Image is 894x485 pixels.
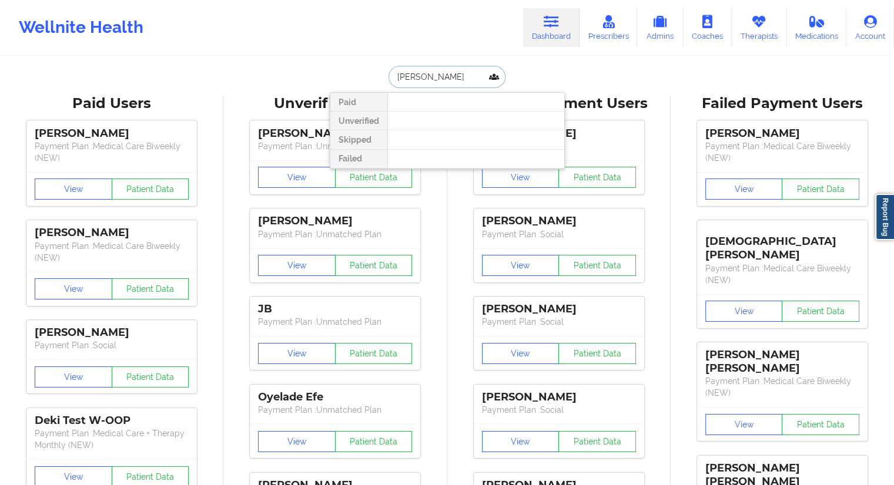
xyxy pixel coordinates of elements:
[232,95,438,113] div: Unverified Users
[705,262,859,286] p: Payment Plan : Medical Care Biweekly (NEW)
[35,240,189,264] p: Payment Plan : Medical Care Biweekly (NEW)
[112,278,189,299] button: Patient Data
[330,112,387,130] div: Unverified
[330,93,387,112] div: Paid
[335,343,413,364] button: Patient Data
[482,390,636,404] div: [PERSON_NAME]
[35,414,189,427] div: Deki Test W-OOP
[558,431,636,452] button: Patient Data
[258,390,412,404] div: Oyelade Efe
[258,302,412,316] div: JB
[8,95,215,113] div: Paid Users
[782,301,859,322] button: Patient Data
[335,255,413,276] button: Patient Data
[705,348,859,375] div: [PERSON_NAME] [PERSON_NAME]
[482,404,636,416] p: Payment Plan : Social
[258,214,412,228] div: [PERSON_NAME]
[112,178,189,200] button: Patient Data
[705,226,859,262] div: [DEMOGRAPHIC_DATA][PERSON_NAME]
[112,366,189,388] button: Patient Data
[35,278,112,299] button: View
[35,339,189,351] p: Payment Plan : Social
[35,140,189,164] p: Payment Plan : Medical Care Biweekly (NEW)
[258,140,412,152] p: Payment Plan : Unmatched Plan
[35,326,189,339] div: [PERSON_NAME]
[482,316,636,328] p: Payment Plan : Social
[482,302,636,316] div: [PERSON_NAME]
[523,8,580,47] a: Dashboard
[258,316,412,328] p: Payment Plan : Unmatched Plan
[258,228,412,240] p: Payment Plan : Unmatched Plan
[482,214,636,228] div: [PERSON_NAME]
[875,194,894,240] a: Report Bug
[705,140,859,164] p: Payment Plan : Medical Care Biweekly (NEW)
[705,127,859,140] div: [PERSON_NAME]
[705,414,783,435] button: View
[705,178,783,200] button: View
[330,150,387,169] div: Failed
[258,404,412,416] p: Payment Plan : Unmatched Plan
[782,178,859,200] button: Patient Data
[482,228,636,240] p: Payment Plan : Social
[258,255,336,276] button: View
[683,8,732,47] a: Coaches
[482,255,560,276] button: View
[786,8,847,47] a: Medications
[35,366,112,388] button: View
[558,167,636,188] button: Patient Data
[558,343,636,364] button: Patient Data
[482,343,560,364] button: View
[637,8,683,47] a: Admins
[335,431,413,452] button: Patient Data
[705,375,859,399] p: Payment Plan : Medical Care Biweekly (NEW)
[558,255,636,276] button: Patient Data
[482,167,560,188] button: View
[705,301,783,322] button: View
[35,226,189,240] div: [PERSON_NAME]
[35,178,112,200] button: View
[35,427,189,451] p: Payment Plan : Medical Care + Therapy Monthly (NEW)
[258,431,336,452] button: View
[732,8,786,47] a: Therapists
[580,8,638,47] a: Prescribers
[258,343,336,364] button: View
[846,8,894,47] a: Account
[482,431,560,452] button: View
[679,95,886,113] div: Failed Payment Users
[258,127,412,140] div: [PERSON_NAME]
[330,130,387,149] div: Skipped
[782,414,859,435] button: Patient Data
[35,127,189,140] div: [PERSON_NAME]
[258,167,336,188] button: View
[335,167,413,188] button: Patient Data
